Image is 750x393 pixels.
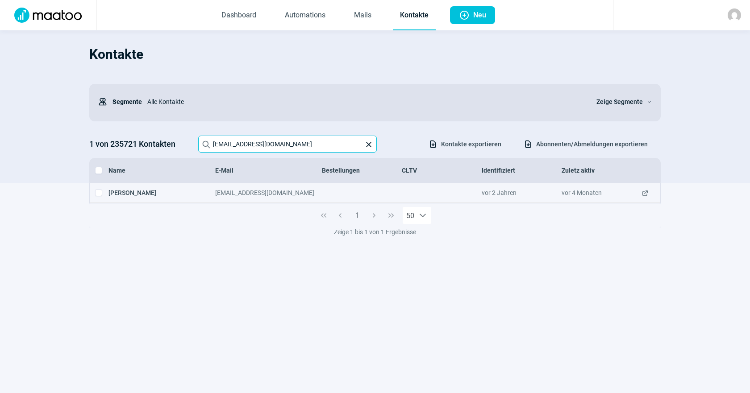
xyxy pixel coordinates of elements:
[419,137,511,152] button: Kontakte exportieren
[482,166,562,175] div: Identifiziert
[142,93,586,111] div: Alle Kontakte
[347,1,379,30] a: Mails
[596,96,643,107] span: Zeige Segmente
[89,228,661,236] div: Zeige 1 bis 1 von 1 Ergebnisse
[450,6,495,24] button: Neu
[89,39,661,70] h1: Kontakte
[473,6,486,24] span: Neu
[441,137,501,151] span: Kontakte exportieren
[278,1,333,30] a: Automations
[108,188,215,197] div: [PERSON_NAME]
[198,136,377,153] input: Search
[562,166,642,175] div: Zuletz aktiv
[214,1,263,30] a: Dashboard
[728,8,741,22] img: avatar
[393,1,436,30] a: Kontakte
[322,166,402,175] div: Bestellungen
[98,93,142,111] div: Segmente
[215,166,322,175] div: E-Mail
[349,207,366,224] button: Page 1
[482,188,562,197] div: vor 2 Jahren
[536,137,648,151] span: Abonnenten/Abmeldungen exportieren
[562,188,642,197] div: vor 4 Monaten
[403,207,414,224] span: Rows per page
[402,166,482,175] div: CLTV
[514,137,657,152] button: Abonnenten/Abmeldungen exportieren
[9,8,87,23] img: Logo
[89,137,189,151] h3: 1 von 235721 Kontakten
[215,188,322,197] div: [EMAIL_ADDRESS][DOMAIN_NAME]
[108,166,215,175] div: Name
